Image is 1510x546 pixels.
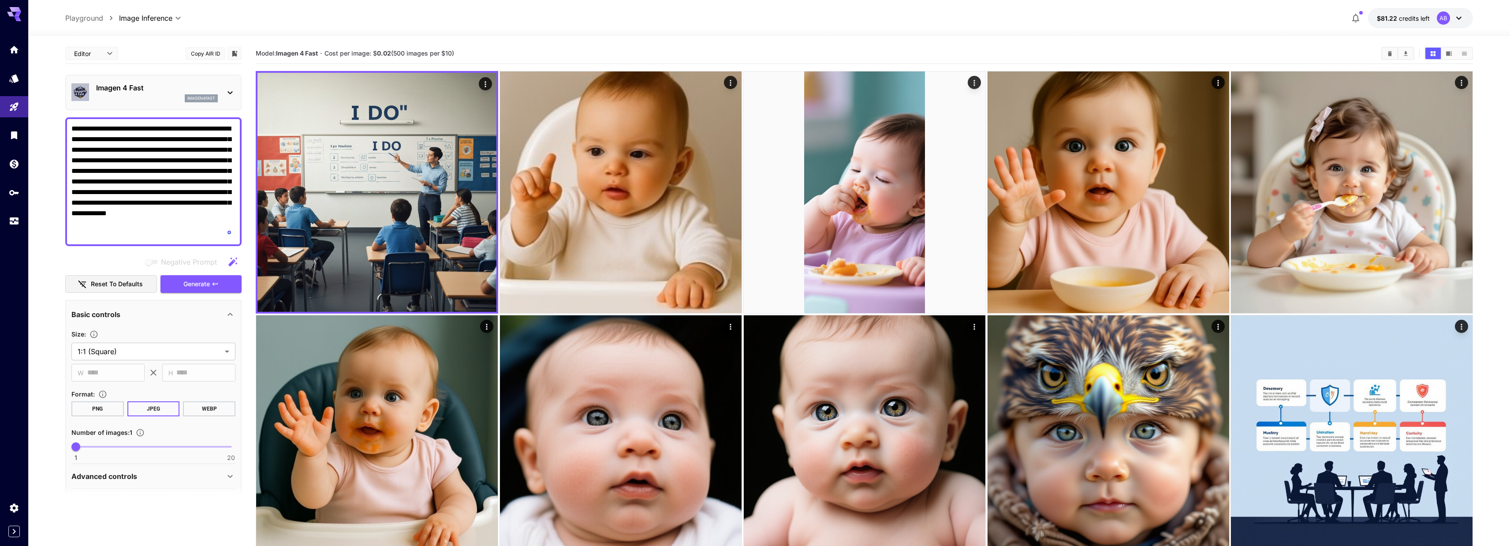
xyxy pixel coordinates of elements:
span: Number of images : 1 [71,429,132,436]
div: Actions [1455,76,1468,89]
div: Library [9,130,19,141]
textarea: To enrich screen reader interactions, please activate Accessibility in Grammarly extension settings [71,123,235,240]
button: Choose the file format for the output image. [95,390,111,399]
button: Show images in grid view [1425,48,1441,59]
div: $81.22085 [1377,14,1430,23]
button: Expand sidebar [8,526,20,537]
button: Copy AIR ID [186,47,225,60]
div: Clear ImagesDownload All [1381,47,1414,60]
button: Generate [160,275,242,293]
button: Clear Images [1382,48,1398,59]
span: 1:1 (Square) [78,346,221,357]
b: Imagen 4 Fast [276,49,318,57]
span: Size : [71,330,86,338]
span: W [78,368,84,378]
p: Imagen 4 Fast [96,82,218,93]
div: Actions [967,320,981,333]
div: Wallet [9,158,19,169]
p: imagen4fast [187,95,215,101]
p: Advanced controls [71,471,137,482]
div: Advanced controls [71,466,235,487]
span: Generate [183,279,210,290]
div: Basic controls [71,304,235,325]
span: Image Inference [119,13,172,23]
img: Z [1231,71,1473,313]
div: Imagen 4 Fastimagen4fast [71,79,235,106]
span: Editor [74,49,101,58]
span: Negative Prompt [161,257,217,267]
span: Cost per image: $ (500 images per $10) [324,49,454,57]
nav: breadcrumb [65,13,119,23]
img: 9k= [500,71,742,313]
img: 2Q== [257,73,496,312]
div: Actions [480,320,493,333]
span: Negative prompts are not compatible with the selected model. [143,256,224,267]
p: · [320,48,322,59]
span: credits left [1399,15,1430,22]
div: Home [9,44,19,55]
span: H [168,368,173,378]
button: Specify how many images to generate in a single request. Each image generation will be charged se... [132,428,148,437]
div: Actions [479,77,492,90]
span: $81.22 [1377,15,1399,22]
p: Basic controls [71,309,120,320]
button: PNG [71,401,124,416]
div: Actions [967,76,981,89]
span: 20 [227,453,235,462]
button: Show images in video view [1441,48,1457,59]
div: Playground [9,101,19,112]
img: Z [744,71,985,313]
button: JPEG [127,401,180,416]
div: Actions [1455,320,1468,333]
div: Usage [9,216,19,227]
button: Download All [1398,48,1413,59]
div: Actions [723,320,737,333]
iframe: Chat Widget [1466,504,1510,546]
button: Add to library [231,48,239,59]
button: Adjust the dimensions of the generated image by specifying its width and height in pixels, or sel... [86,330,102,339]
span: Format : [71,390,95,398]
a: Playground [65,13,103,23]
button: Reset to defaults [65,275,157,293]
div: Actions [1211,320,1224,333]
button: $81.22085AB [1368,8,1473,28]
div: Show images in grid viewShow images in video viewShow images in list view [1424,47,1473,60]
div: AB [1437,11,1450,25]
div: API Keys [9,187,19,198]
span: Model: [256,49,318,57]
div: Actions [1211,76,1224,89]
div: Actions [723,76,737,89]
button: Show images in list view [1457,48,1472,59]
span: 1 [75,453,77,462]
div: Models [9,73,19,84]
b: 0.02 [377,49,391,57]
img: 2Q== [988,71,1229,313]
button: WEBP [183,401,235,416]
div: Settings [9,502,19,513]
